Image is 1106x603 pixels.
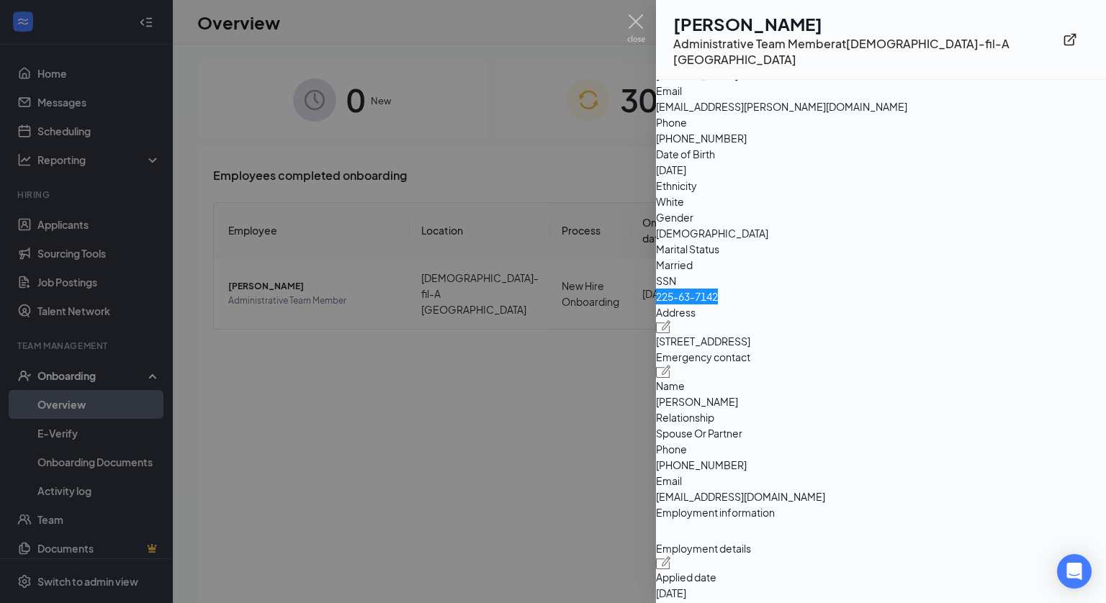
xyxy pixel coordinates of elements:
span: Marital Status [656,241,1106,257]
span: Employment details [656,540,1106,556]
span: [PHONE_NUMBER] [656,457,1106,473]
span: [DATE] [656,585,1106,601]
span: Email [656,83,1106,99]
span: [PERSON_NAME] [656,394,1106,409]
span: Emergency contact [656,349,1106,365]
span: Email [656,473,1106,489]
span: Name [656,378,1106,394]
span: [EMAIL_ADDRESS][PERSON_NAME][DOMAIN_NAME] [656,99,1106,114]
span: [STREET_ADDRESS] [656,333,1106,349]
span: [EMAIL_ADDRESS][DOMAIN_NAME] [656,489,1106,504]
span: Address [656,304,1106,320]
span: 225-63-7142 [656,289,1106,304]
svg: ExternalLink [1063,32,1077,47]
span: Date of Birth [656,146,1106,162]
span: Employment information [656,504,1106,520]
h1: [PERSON_NAME] [673,12,1063,36]
span: [DATE] [656,162,1106,178]
span: Phone [656,441,1106,457]
span: Applied date [656,569,1106,585]
span: [PHONE_NUMBER] [656,130,1106,146]
span: Phone [656,114,1106,130]
span: Relationship [656,409,1106,425]
span: White [656,194,1106,209]
span: Married [656,257,1106,273]
span: Ethnicity [656,178,1106,194]
span: Gender [656,209,1106,225]
button: ExternalLink [1063,27,1089,53]
span: SSN [656,273,1106,289]
div: Open Intercom Messenger [1057,554,1092,589]
span: Spouse Or Partner [656,425,1106,441]
div: Administrative Team Member at [DEMOGRAPHIC_DATA]-fil-A [GEOGRAPHIC_DATA] [673,36,1063,68]
span: [DEMOGRAPHIC_DATA] [656,225,1106,241]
